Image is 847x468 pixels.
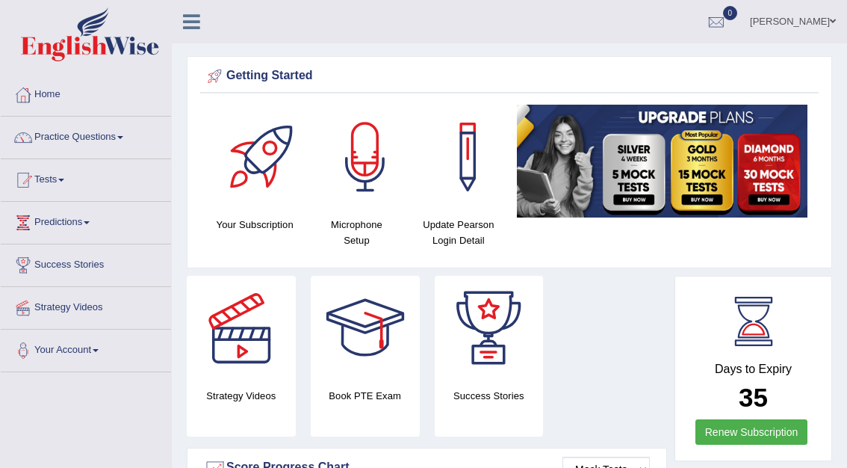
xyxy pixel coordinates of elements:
[1,330,171,367] a: Your Account
[1,159,171,197] a: Tests
[1,74,171,111] a: Home
[211,217,298,233] h4: Your Subscription
[723,6,738,20] span: 0
[187,388,296,404] h4: Strategy Videos
[739,383,768,412] b: 35
[1,287,171,324] a: Strategy Videos
[313,217,400,248] h4: Microphone Setup
[695,419,808,445] a: Renew Subscription
[1,117,171,154] a: Practice Questions
[435,388,544,404] h4: Success Stories
[204,65,815,87] div: Getting Started
[415,217,502,248] h4: Update Pearson Login Detail
[1,202,171,239] a: Predictions
[692,363,815,376] h4: Days to Expiry
[1,244,171,282] a: Success Stories
[311,388,420,404] h4: Book PTE Exam
[517,105,807,218] img: small5.jpg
